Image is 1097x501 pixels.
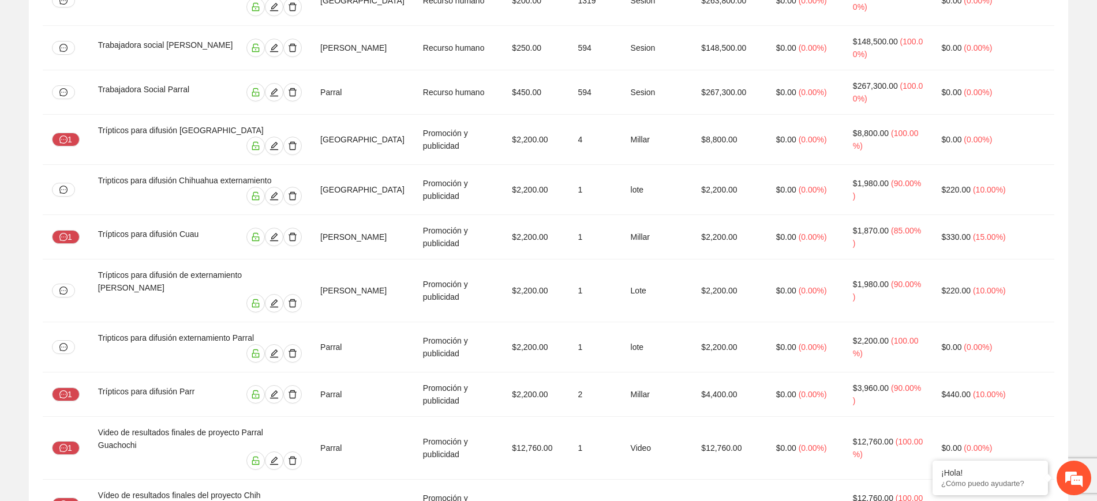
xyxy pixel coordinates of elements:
[776,43,796,52] span: $0.00
[98,426,302,451] div: Video de resultados finales de proyecto Parral Guachochi
[52,387,80,401] button: message1
[853,336,889,345] span: $2,200.00
[799,232,827,242] span: ( 0.00% )
[265,228,283,246] button: edit
[247,191,264,201] span: unlock
[247,43,264,52] span: unlock
[568,259,621,322] td: 1
[503,215,568,259] td: $2,200.00
[692,70,766,115] td: $267,300.00
[284,456,301,465] span: delete
[6,315,220,355] textarea: Escriba su mensaje y pulse “Intro”
[973,286,1006,295] span: ( 10.00% )
[98,39,240,57] div: Trabajadora social [PERSON_NAME]
[973,232,1006,242] span: ( 15.00% )
[59,186,68,194] span: message
[853,336,919,358] span: ( 100.00% )
[776,232,796,242] span: $0.00
[503,372,568,417] td: $2,200.00
[941,443,961,453] span: $0.00
[853,226,889,235] span: $1,870.00
[189,6,217,33] div: Minimizar ventana de chat en vivo
[799,135,827,144] span: ( 0.00% )
[284,2,301,12] span: delete
[52,85,75,99] button: message
[59,88,68,96] span: message
[414,372,503,417] td: Promoción y publicidad
[284,232,301,242] span: delete
[265,187,283,205] button: edit
[265,88,283,97] span: edit
[941,342,961,352] span: $0.00
[503,115,568,165] td: $2,200.00
[98,83,218,101] div: Trabajadora Social Parral
[265,191,283,201] span: edit
[503,70,568,115] td: $450.00
[59,343,68,351] span: message
[621,165,692,215] td: lote
[568,26,621,70] td: 594
[799,286,827,295] span: ( 0.00% )
[98,385,220,404] div: Trípticos para difusión Parr
[247,141,264,150] span: unlock
[265,2,283,12] span: edit
[692,372,766,417] td: $4,400.00
[311,417,414,480] td: Parral
[414,26,503,70] td: Recurso humano
[568,115,621,165] td: 4
[621,259,692,322] td: Lote
[311,259,414,322] td: [PERSON_NAME]
[414,165,503,215] td: Promoción y publicidad
[776,390,796,399] span: $0.00
[52,340,75,354] button: message
[568,70,621,115] td: 594
[283,451,302,470] button: delete
[59,233,68,242] span: message
[692,26,766,70] td: $148,500.00
[853,179,889,188] span: $1,980.00
[853,81,898,91] span: $267,300.00
[247,390,264,399] span: unlock
[776,443,796,453] span: $0.00
[265,83,283,101] button: edit
[568,165,621,215] td: 1
[284,191,301,201] span: delete
[799,43,827,52] span: ( 0.00% )
[414,322,503,372] td: Promoción y publicidad
[283,228,302,246] button: delete
[247,2,264,12] span: unlock
[776,88,796,97] span: $0.00
[246,83,265,101] button: unlock
[776,135,796,144] span: $0.00
[265,39,283,57] button: edit
[692,165,766,215] td: $2,200.00
[414,70,503,115] td: Recurso humano
[283,344,302,363] button: delete
[414,115,503,165] td: Promoción y publicidad
[265,299,283,308] span: edit
[284,141,301,150] span: delete
[67,154,159,270] span: Estamos en línea.
[52,133,80,146] button: message1
[246,137,265,155] button: unlock
[964,135,992,144] span: ( 0.00% )
[799,390,827,399] span: ( 0.00% )
[853,129,919,150] span: ( 100.00% )
[265,390,283,399] span: edit
[568,322,621,372] td: 1
[265,232,283,242] span: edit
[247,456,264,465] span: unlock
[52,41,75,55] button: message
[941,479,1039,488] p: ¿Cómo puedo ayudarte?
[973,390,1006,399] span: ( 10.00% )
[621,372,692,417] td: Millar
[283,294,302,312] button: delete
[246,187,265,205] button: unlock
[311,26,414,70] td: [PERSON_NAME]
[503,259,568,322] td: $2,200.00
[964,43,992,52] span: ( 0.00% )
[284,349,301,358] span: delete
[941,43,961,52] span: $0.00
[692,115,766,165] td: $8,800.00
[284,88,301,97] span: delete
